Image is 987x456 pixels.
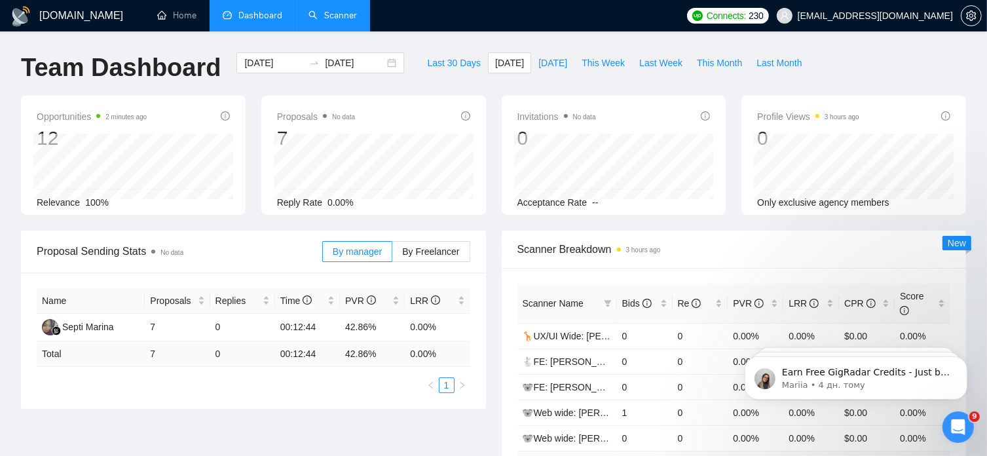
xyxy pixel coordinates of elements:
li: Next Page [455,377,470,393]
td: 0 [617,323,673,349]
span: Bids [622,298,652,309]
span: By Freelancer [402,246,459,257]
td: 00:12:44 [275,314,340,341]
span: [DATE] [538,56,567,70]
span: info-circle [303,295,312,305]
span: Last Month [756,56,802,70]
span: This Month [697,56,742,70]
h1: Team Dashboard [21,52,221,83]
td: 0 [617,349,673,374]
span: Profile Views [757,109,859,124]
span: No data [573,113,596,121]
span: dashboard [223,10,232,20]
th: Replies [210,288,275,314]
span: info-circle [810,299,819,308]
span: info-circle [692,299,701,308]
th: Name [37,288,145,314]
span: info-circle [367,295,376,305]
span: This Week [582,56,625,70]
a: 🐨Web wide: [PERSON_NAME] 03/07 bid in range [523,408,730,418]
td: 0 [673,374,728,400]
img: logo [10,6,31,27]
span: Relevance [37,197,80,208]
button: Last Week [632,52,690,73]
input: Start date [244,56,304,70]
span: 9 [969,411,980,422]
button: setting [961,5,982,26]
span: info-circle [642,299,652,308]
span: No data [332,113,355,121]
td: 0 [673,400,728,425]
time: 3 hours ago [626,246,661,254]
span: Proposals [150,294,195,308]
td: $0.00 [839,425,895,451]
span: info-circle [701,111,710,121]
div: 7 [277,126,355,151]
span: Last 30 Days [427,56,481,70]
button: Last 30 Days [420,52,488,73]
button: This Month [690,52,749,73]
span: Proposal Sending Stats [37,243,322,259]
time: 2 minutes ago [105,113,147,121]
span: Connects: [707,9,746,23]
span: setting [961,10,981,21]
button: [DATE] [488,52,531,73]
img: upwork-logo.png [692,10,703,21]
span: info-circle [461,111,470,121]
span: 0.00% [327,197,354,208]
span: Dashboard [238,10,282,21]
span: CPR [844,298,875,309]
span: By manager [333,246,382,257]
button: right [455,377,470,393]
td: 42.86 % [340,341,405,367]
img: SM [42,319,58,335]
a: searchScanner [308,10,357,21]
span: Score [900,291,924,316]
td: 7 [145,314,210,341]
span: Proposals [277,109,355,124]
span: info-circle [754,299,764,308]
span: LRR [789,298,819,309]
span: Time [280,295,312,306]
span: Scanner Breakdown [517,241,951,257]
span: Only exclusive agency members [757,197,889,208]
time: 3 hours ago [825,113,859,121]
div: 0 [757,126,859,151]
td: 0 [617,425,673,451]
td: 0 [673,323,728,349]
div: 0 [517,126,596,151]
td: 0.00 % [405,341,470,367]
span: PVR [733,298,764,309]
span: LRR [410,295,440,306]
td: 0.00% [405,314,470,341]
button: left [423,377,439,393]
span: filter [601,294,614,313]
td: 0.00% [783,425,839,451]
span: user [780,11,789,20]
span: No data [160,249,183,256]
li: 1 [439,377,455,393]
iframe: Intercom notifications повідомлення [725,329,987,421]
td: 0.00% [783,323,839,349]
span: right [458,381,466,389]
td: 0 [210,341,275,367]
td: 0 [617,374,673,400]
td: 0.00% [728,425,783,451]
td: 00:12:44 [275,341,340,367]
td: 0 [210,314,275,341]
span: to [309,58,320,68]
span: Invitations [517,109,596,124]
span: filter [604,299,612,307]
span: Replies [215,294,260,308]
td: 0 [673,425,728,451]
span: Reply Rate [277,197,322,208]
span: info-circle [221,111,230,121]
span: [DATE] [495,56,524,70]
td: 0.00% [895,425,950,451]
span: 100% [85,197,109,208]
li: Previous Page [423,377,439,393]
